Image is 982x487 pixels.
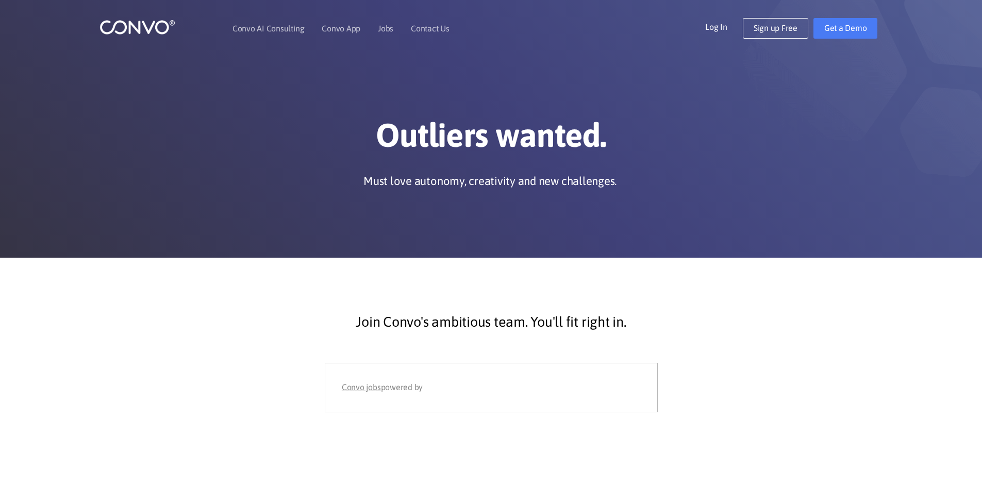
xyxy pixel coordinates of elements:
h1: Outliers wanted. [205,115,777,163]
a: Convo App [322,24,360,32]
a: Jobs [378,24,393,32]
a: Contact Us [411,24,450,32]
a: Get a Demo [813,18,878,39]
a: Convo AI Consulting [232,24,304,32]
a: Log In [705,18,743,35]
img: logo_1.png [99,19,175,35]
a: Sign up Free [743,18,808,39]
p: Must love autonomy, creativity and new challenges. [363,173,617,189]
div: powered by [342,380,640,395]
p: Join Convo's ambitious team. You'll fit right in. [213,309,770,335]
a: Convo jobs [342,380,381,395]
